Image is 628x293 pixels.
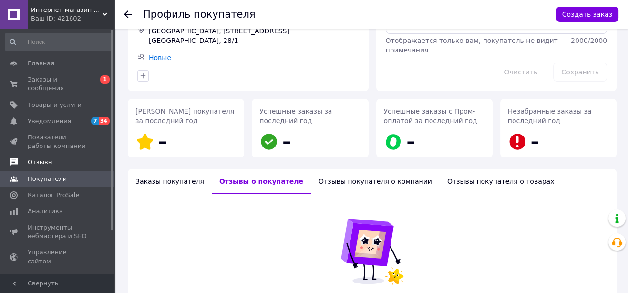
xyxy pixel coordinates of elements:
[259,107,332,125] span: Успешные заказы за последний год
[282,132,291,151] span: –
[28,117,71,126] span: Уведомления
[149,54,171,62] a: Новые
[31,6,103,14] span: Интернет-магазин Co-Di
[311,169,440,194] div: Отзывы покупателя о компании
[124,10,132,19] div: Вернуться назад
[135,107,234,125] span: [PERSON_NAME] покупателя за последний год
[28,101,82,109] span: Товары и услуги
[28,191,79,199] span: Каталог ProSale
[100,75,110,84] span: 1
[28,59,54,68] span: Главная
[28,207,63,216] span: Аналитика
[334,213,411,290] img: Отзывов пока нет
[99,117,110,125] span: 34
[158,132,167,151] span: –
[128,169,212,194] div: Заказы покупателя
[384,107,477,125] span: Успешные заказы с Пром-оплатой за последний год
[28,158,53,167] span: Отзывы
[440,169,562,194] div: Отзывы покупателя о товарах
[91,117,99,125] span: 7
[386,37,558,54] span: Отображается только вам, покупатель не видит примечания
[147,24,361,47] div: [GEOGRAPHIC_DATA], [STREET_ADDRESS] [GEOGRAPHIC_DATA], 28/1
[571,37,607,44] span: 2000 / 2000
[508,107,592,125] span: Незабранные заказы за последний год
[556,7,618,22] button: Создать заказ
[28,133,88,150] span: Показатели работы компании
[5,33,113,51] input: Поиск
[31,14,114,23] div: Ваш ID: 421602
[407,132,415,151] span: –
[531,132,539,151] span: –
[28,248,88,265] span: Управление сайтом
[28,75,88,93] span: Заказы и сообщения
[28,175,67,183] span: Покупатели
[212,169,311,194] div: Отзывы о покупателе
[28,223,88,241] span: Инструменты вебмастера и SEO
[143,9,256,20] h1: Профиль покупателя
[28,273,88,291] span: Кошелек компании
